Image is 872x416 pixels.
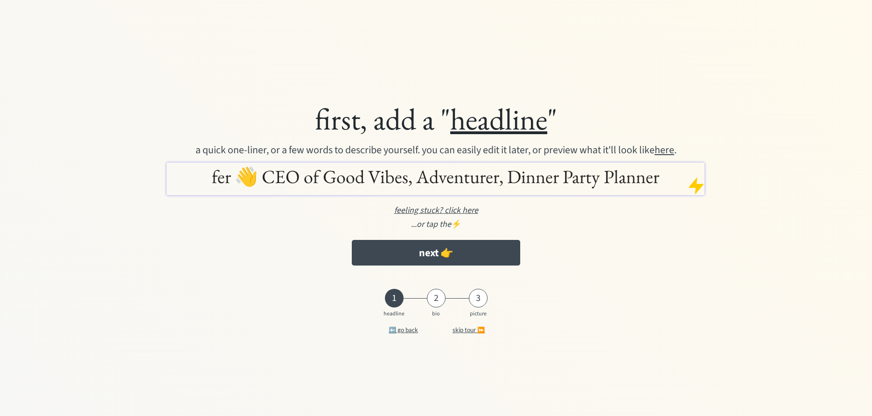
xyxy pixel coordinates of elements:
div: 1 [385,293,404,304]
div: 3 [469,293,488,304]
button: skip tour ⏩ [439,321,499,339]
div: headline [383,311,406,317]
button: ⬅️ go back [373,321,434,339]
div: ⚡️ [104,218,768,231]
u: feeling stuck? click here [394,205,478,216]
div: picture [467,311,490,317]
div: a quick one-liner, or a few words to describe yourself. you can easily edit it later, or preview ... [183,143,688,158]
button: next 👉 [352,240,520,266]
u: headline [450,99,547,138]
div: 2 [427,293,446,304]
em: ...or tap the [411,218,451,230]
div: first, add a " " [104,100,768,138]
div: bio [425,311,448,317]
h1: fer 👋 CEO of Good Vibes, Adventurer, Dinner Party Planner [169,165,702,188]
u: here [655,143,674,157]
